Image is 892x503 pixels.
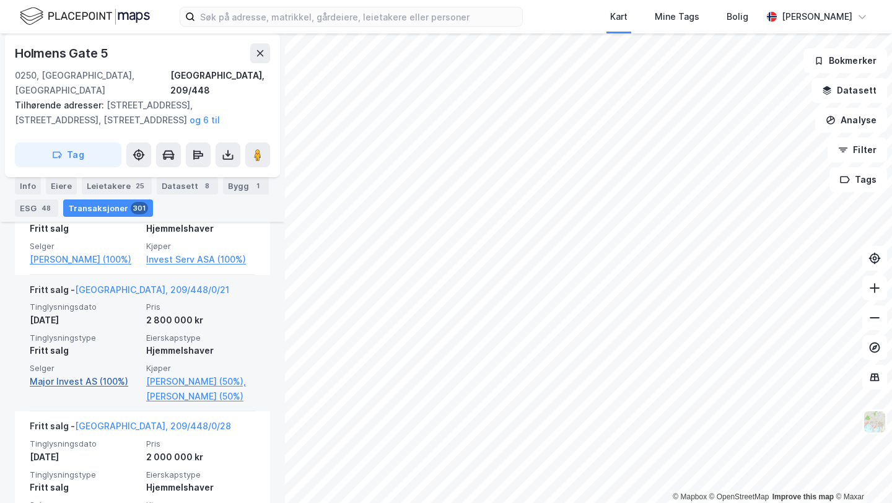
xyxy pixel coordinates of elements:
div: Mine Tags [655,9,699,24]
div: [DATE] [30,313,139,328]
div: Holmens Gate 5 [15,43,111,63]
div: Hjemmelshaver [146,343,255,358]
span: Selger [30,363,139,374]
button: Analyse [815,108,887,133]
div: Kart [610,9,627,24]
div: 2 800 000 kr [146,313,255,328]
div: Fritt salg - [30,419,231,439]
span: Tinglysningsdato [30,302,139,312]
span: Selger [30,241,139,251]
div: Fritt salg [30,221,139,236]
div: Datasett [157,177,218,195]
div: Info [15,177,41,195]
div: 8 [201,180,213,192]
a: Improve this map [772,492,834,501]
a: [GEOGRAPHIC_DATA], 209/448/0/28 [75,421,231,431]
span: Kjøper [146,363,255,374]
a: Major Invest AS (100%) [30,374,139,389]
a: Invest Serv ASA (100%) [146,252,255,267]
span: Kjøper [146,241,255,251]
span: Tilhørende adresser: [15,100,107,110]
div: Fritt salg [30,480,139,495]
button: Datasett [811,78,887,103]
div: [DATE] [30,450,139,465]
span: Tinglysningsdato [30,439,139,449]
a: [GEOGRAPHIC_DATA], 209/448/0/21 [75,284,229,295]
iframe: Chat Widget [830,444,892,503]
span: Eierskapstype [146,470,255,480]
span: Pris [146,439,255,449]
span: Pris [146,302,255,312]
div: Eiere [46,177,77,195]
div: Hjemmelshaver [146,221,255,236]
a: [PERSON_NAME] (50%), [146,374,255,389]
span: Tinglysningstype [30,333,139,343]
button: Filter [828,138,887,162]
div: 301 [131,202,148,214]
div: ESG [15,199,58,217]
a: OpenStreetMap [709,492,769,501]
div: 2 000 000 kr [146,450,255,465]
div: Bygg [223,177,269,195]
div: Bolig [727,9,748,24]
span: Eierskapstype [146,333,255,343]
span: Tinglysningstype [30,470,139,480]
img: Z [863,410,886,434]
div: Fritt salg - [30,282,229,302]
div: 25 [133,180,147,192]
input: Søk på adresse, matrikkel, gårdeiere, leietakere eller personer [195,7,522,26]
a: [PERSON_NAME] (50%) [146,389,255,404]
div: Transaksjoner [63,199,153,217]
img: logo.f888ab2527a4732fd821a326f86c7f29.svg [20,6,150,27]
div: Leietakere [82,177,152,195]
div: [GEOGRAPHIC_DATA], 209/448 [170,68,270,98]
button: Tags [829,167,887,192]
a: Mapbox [673,492,707,501]
div: Hjemmelshaver [146,480,255,495]
div: Fritt salg [30,343,139,358]
button: Tag [15,142,121,167]
div: [PERSON_NAME] [782,9,852,24]
a: [PERSON_NAME] (100%) [30,252,139,267]
div: 0250, [GEOGRAPHIC_DATA], [GEOGRAPHIC_DATA] [15,68,170,98]
button: Bokmerker [803,48,887,73]
div: Kontrollprogram for chat [830,444,892,503]
div: [STREET_ADDRESS], [STREET_ADDRESS], [STREET_ADDRESS] [15,98,260,128]
div: 48 [39,202,53,214]
div: 1 [251,180,264,192]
